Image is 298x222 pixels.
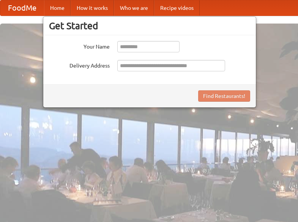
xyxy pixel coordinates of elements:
[49,41,110,50] label: Your Name
[49,20,250,31] h3: Get Started
[44,0,71,16] a: Home
[0,0,44,16] a: FoodMe
[154,0,200,16] a: Recipe videos
[49,60,110,69] label: Delivery Address
[198,90,250,102] button: Find Restaurants!
[114,0,154,16] a: Who we are
[71,0,114,16] a: How it works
